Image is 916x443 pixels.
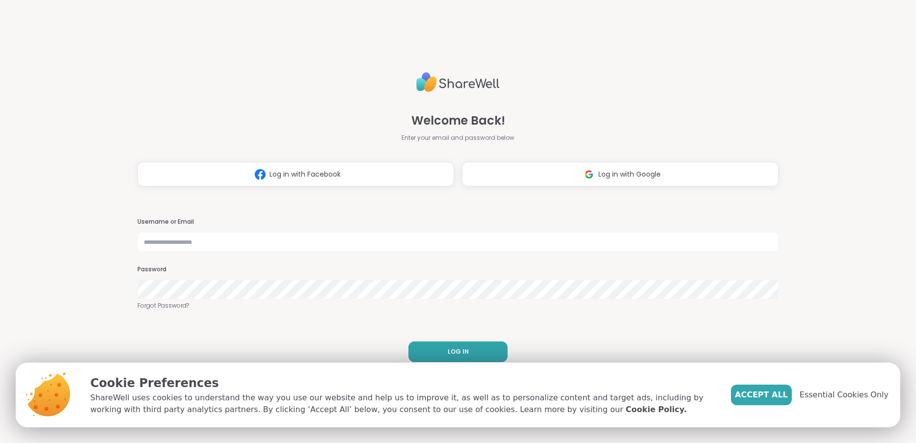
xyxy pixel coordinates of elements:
[462,162,779,186] button: Log in with Google
[408,341,508,362] button: LOG IN
[251,165,269,183] img: ShareWell Logomark
[448,347,469,356] span: LOG IN
[137,218,779,226] h3: Username or Email
[411,112,505,130] span: Welcome Back!
[626,404,687,416] a: Cookie Policy.
[269,169,341,180] span: Log in with Facebook
[731,385,792,405] button: Accept All
[598,169,661,180] span: Log in with Google
[580,165,598,183] img: ShareWell Logomark
[90,392,715,416] p: ShareWell uses cookies to understand the way you use our website and help us to improve it, as we...
[402,133,514,142] span: Enter your email and password below
[137,301,779,310] a: Forgot Password?
[800,389,889,401] span: Essential Cookies Only
[137,265,779,274] h3: Password
[90,374,715,392] p: Cookie Preferences
[735,389,788,401] span: Accept All
[416,68,500,96] img: ShareWell Logo
[137,162,454,186] button: Log in with Facebook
